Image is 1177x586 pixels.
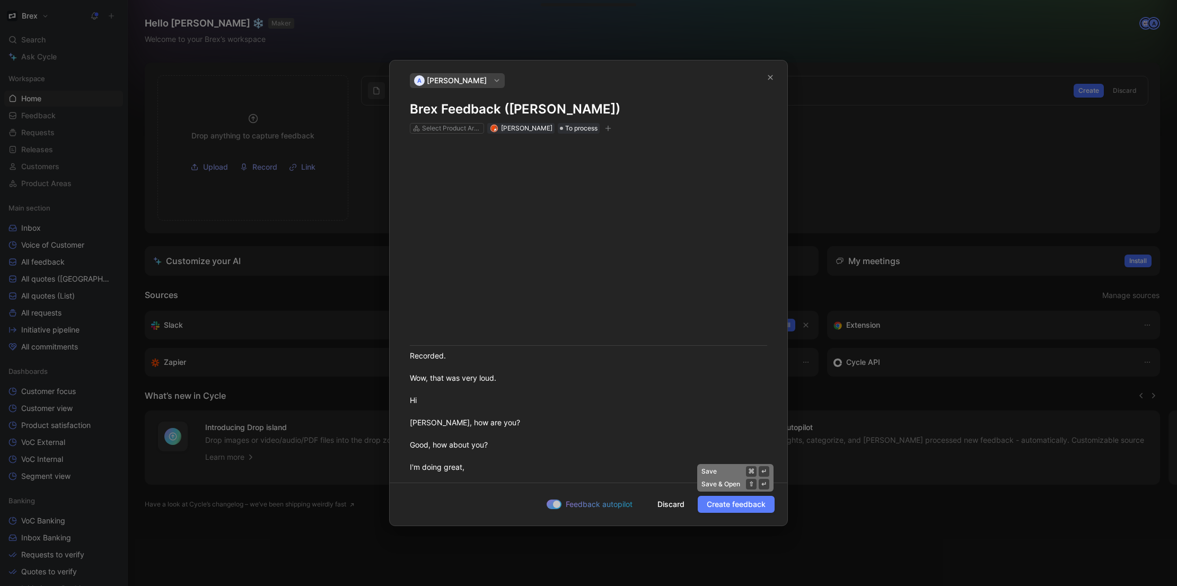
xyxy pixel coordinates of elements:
span: Create feedback [707,498,766,511]
button: Feedback autopilot [543,497,644,511]
button: A[PERSON_NAME] [410,73,505,88]
div: To process [558,123,600,134]
button: Discard [648,496,693,513]
span: Feedback autopilot [566,498,633,511]
h1: Brex Feedback ([PERSON_NAME]) [410,101,767,118]
button: Create feedback [698,496,775,513]
span: To process [565,123,598,134]
span: Discard [657,498,684,511]
img: avatar [491,125,497,131]
div: Select Product Areas [422,123,481,134]
span: [PERSON_NAME] [427,74,487,87]
span: [PERSON_NAME] [501,124,552,132]
div: A [414,75,425,86]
